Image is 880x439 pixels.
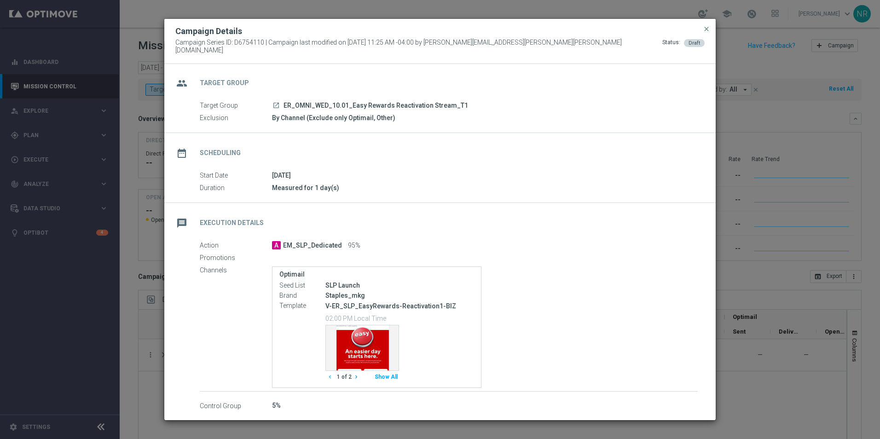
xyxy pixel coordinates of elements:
i: message [174,215,190,231]
div: Status: [662,39,680,54]
label: Promotions [200,254,272,262]
div: [DATE] [272,171,698,180]
i: date_range [174,145,190,162]
span: 95% [348,242,360,250]
h2: Execution Details [200,219,264,227]
span: EM_SLP_Dedicated [283,242,342,250]
i: chevron_right [353,374,359,380]
span: Draft [689,40,700,46]
h2: Scheduling [200,149,241,157]
div: 5% [272,401,698,410]
label: Control Group [200,402,272,410]
span: ER_OMNI_WED_10.01_Easy Rewards Reactivation Stream_T1 [284,102,468,110]
label: Exclusion [200,114,272,122]
i: group [174,75,190,92]
span: 1 of 2 [337,373,352,381]
label: Action [200,242,272,250]
h2: Campaign Details [175,26,242,37]
p: V-ER_SLP_EasyRewards-Reactivation1-BIZ [325,302,474,310]
colored-tag: Draft [684,39,705,46]
label: Channels [200,266,272,275]
i: chevron_left [327,374,333,380]
a: launch [272,102,280,110]
span: A [272,241,281,249]
div: SLP Launch [325,281,474,290]
label: Target Group [200,102,272,110]
button: chevron_left [325,371,337,383]
button: chevron_right [352,371,363,383]
span: Campaign Series ID: D6754110 | Campaign last modified on [DATE] 11:25 AM -04:00 by [PERSON_NAME][... [175,39,662,54]
label: Optimail [279,271,474,278]
span: close [703,25,710,33]
label: Duration [200,184,272,192]
h2: Target Group [200,79,249,87]
label: Seed List [279,282,325,290]
div: Measured for 1 day(s) [272,183,698,192]
i: launch [272,102,280,109]
p: 02:00 PM Local Time [325,313,474,323]
div: Staples_mkg [325,291,474,300]
button: Show All [373,371,399,383]
div: By Channel (Exclude only Optimail, Other) [272,113,698,122]
label: Brand [279,292,325,300]
label: Start Date [200,172,272,180]
label: Template [279,302,325,310]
